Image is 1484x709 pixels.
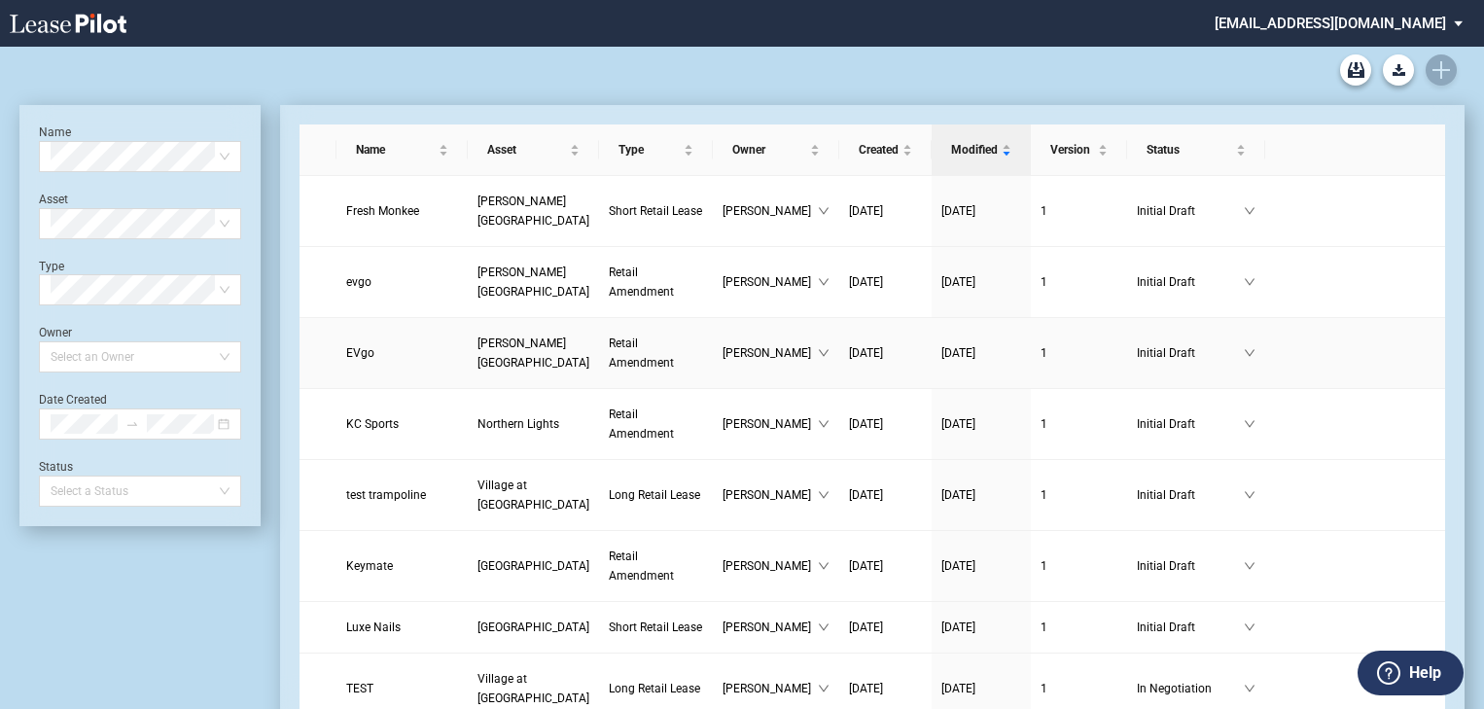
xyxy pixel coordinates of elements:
[818,621,830,633] span: down
[346,682,373,695] span: TEST
[125,417,139,431] span: to
[125,417,139,431] span: swap-right
[932,124,1031,176] th: Modified
[849,682,883,695] span: [DATE]
[1137,272,1244,292] span: Initial Draft
[346,620,401,634] span: Luxe Nails
[609,204,702,218] span: Short Retail Lease
[609,547,703,585] a: Retail Amendment
[346,204,419,218] span: Fresh Monkee
[723,485,818,505] span: [PERSON_NAME]
[1377,54,1420,86] md-menu: Download Blank Form List
[1383,54,1414,86] button: Download Blank Form
[346,559,393,573] span: Keymate
[1127,124,1265,176] th: Status
[849,618,922,637] a: [DATE]
[1041,682,1047,695] span: 1
[1244,683,1255,694] span: down
[346,346,374,360] span: EVgo
[1244,347,1255,359] span: down
[849,488,883,502] span: [DATE]
[599,124,713,176] th: Type
[849,556,922,576] a: [DATE]
[609,263,703,301] a: Retail Amendment
[468,124,599,176] th: Asset
[39,326,72,339] label: Owner
[346,679,458,698] a: TEST
[477,334,589,372] a: [PERSON_NAME][GEOGRAPHIC_DATA]
[941,620,975,634] span: [DATE]
[346,414,458,434] a: KC Sports
[346,618,458,637] a: Luxe Nails
[941,272,1021,292] a: [DATE]
[941,343,1021,363] a: [DATE]
[39,193,68,206] label: Asset
[941,679,1021,698] a: [DATE]
[1041,346,1047,360] span: 1
[609,405,703,443] a: Retail Amendment
[477,479,589,512] span: Village at Allen
[1041,485,1117,505] a: 1
[609,679,703,698] a: Long Retail Lease
[346,343,458,363] a: EVgo
[1244,560,1255,572] span: down
[1041,618,1117,637] a: 1
[1137,679,1244,698] span: In Negotiation
[941,556,1021,576] a: [DATE]
[849,201,922,221] a: [DATE]
[1041,488,1047,502] span: 1
[346,272,458,292] a: evgo
[1137,618,1244,637] span: Initial Draft
[1041,201,1117,221] a: 1
[941,414,1021,434] a: [DATE]
[849,414,922,434] a: [DATE]
[818,347,830,359] span: down
[477,672,589,705] span: Village at Allen
[609,266,674,299] span: Retail Amendment
[609,201,703,221] a: Short Retail Lease
[1358,651,1464,695] button: Help
[1041,272,1117,292] a: 1
[609,334,703,372] a: Retail Amendment
[609,618,703,637] a: Short Retail Lease
[1340,54,1371,86] a: Archive
[609,408,674,441] span: Retail Amendment
[39,393,107,407] label: Date Created
[1041,620,1047,634] span: 1
[609,337,674,370] span: Retail Amendment
[477,669,589,708] a: Village at [GEOGRAPHIC_DATA]
[941,485,1021,505] a: [DATE]
[713,124,839,176] th: Owner
[818,489,830,501] span: down
[336,124,468,176] th: Name
[39,460,73,474] label: Status
[1041,414,1117,434] a: 1
[1041,204,1047,218] span: 1
[477,414,589,434] a: Northern Lights
[1050,140,1094,160] span: Version
[941,346,975,360] span: [DATE]
[609,549,674,583] span: Retail Amendment
[849,679,922,698] a: [DATE]
[1137,556,1244,576] span: Initial Draft
[477,476,589,514] a: Village at [GEOGRAPHIC_DATA]
[818,205,830,217] span: down
[1244,276,1255,288] span: down
[487,140,566,160] span: Asset
[346,485,458,505] a: test trampoline
[346,417,399,431] span: KC Sports
[1137,485,1244,505] span: Initial Draft
[477,195,589,228] span: Sprayberry Square
[1137,414,1244,434] span: Initial Draft
[1244,418,1255,430] span: down
[609,620,702,634] span: Short Retail Lease
[1137,343,1244,363] span: Initial Draft
[39,260,64,273] label: Type
[849,620,883,634] span: [DATE]
[1244,621,1255,633] span: down
[941,559,975,573] span: [DATE]
[723,618,818,637] span: [PERSON_NAME]
[723,556,818,576] span: [PERSON_NAME]
[346,488,426,502] span: test trampoline
[818,276,830,288] span: down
